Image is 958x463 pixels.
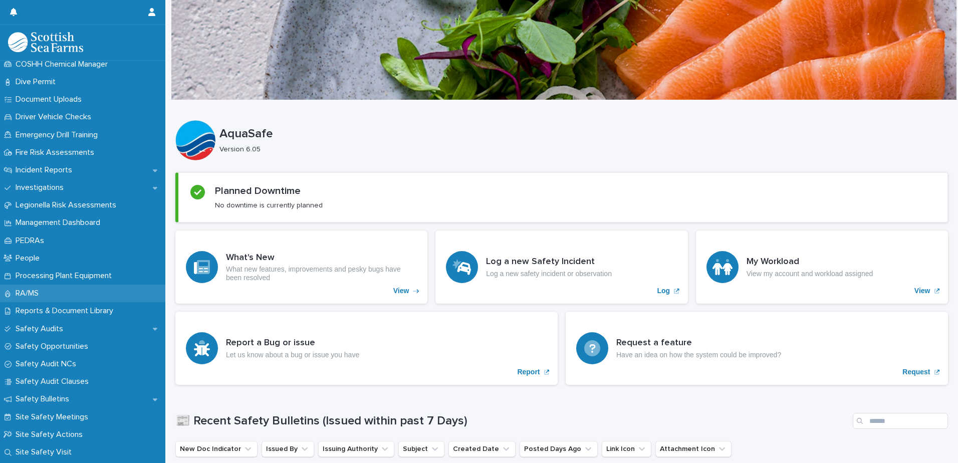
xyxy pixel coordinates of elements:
[853,413,948,429] input: Search
[747,270,873,278] p: View my account and workload assigned
[448,441,516,457] button: Created Date
[226,253,417,264] h3: What's New
[12,183,72,192] p: Investigations
[226,351,359,359] p: Let us know about a bug or issue you have
[226,338,359,349] h3: Report a Bug or issue
[8,32,83,52] img: bPIBxiqnSb2ggTQWdOVV
[12,359,84,369] p: Safety Audit NCs
[914,287,930,295] p: View
[486,257,612,268] h3: Log a new Safety Incident
[12,200,124,210] p: Legionella Risk Assessments
[12,148,102,157] p: Fire Risk Assessments
[12,95,90,104] p: Document Uploads
[219,145,940,154] p: Version 6.05
[12,130,106,140] p: Emergency Drill Training
[616,338,781,349] h3: Request a feature
[318,441,394,457] button: Issuing Authority
[902,368,930,376] p: Request
[486,270,612,278] p: Log a new safety incident or observation
[520,441,598,457] button: Posted Days Ago
[262,441,314,457] button: Issued By
[616,351,781,359] p: Have an idea on how the system could be improved?
[12,394,77,404] p: Safety Bulletins
[12,60,116,69] p: COSHH Chemical Manager
[12,412,96,422] p: Site Safety Meetings
[12,236,52,246] p: PEDRAs
[12,254,48,263] p: People
[657,287,670,295] p: Log
[393,287,409,295] p: View
[12,324,71,334] p: Safety Audits
[219,127,944,141] p: AquaSafe
[175,230,427,304] a: View
[12,306,121,316] p: Reports & Document Library
[12,447,80,457] p: Site Safety Visit
[517,368,540,376] p: Report
[175,312,558,385] a: Report
[175,441,258,457] button: New Doc Indicator
[215,201,323,210] p: No downtime is currently planned
[12,271,120,281] p: Processing Plant Equipment
[12,112,99,122] p: Driver Vehicle Checks
[602,441,651,457] button: Link Icon
[215,185,301,197] h2: Planned Downtime
[398,441,444,457] button: Subject
[12,342,96,351] p: Safety Opportunities
[12,430,91,439] p: Site Safety Actions
[12,165,80,175] p: Incident Reports
[655,441,732,457] button: Attachment Icon
[12,77,64,87] p: Dive Permit
[696,230,948,304] a: View
[226,265,417,282] p: What new features, improvements and pesky bugs have been resolved
[12,218,108,227] p: Management Dashboard
[435,230,687,304] a: Log
[566,312,948,385] a: Request
[12,289,47,298] p: RA/MS
[747,257,873,268] h3: My Workload
[175,414,849,428] h1: 📰 Recent Safety Bulletins (Issued within past 7 Days)
[12,377,97,386] p: Safety Audit Clauses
